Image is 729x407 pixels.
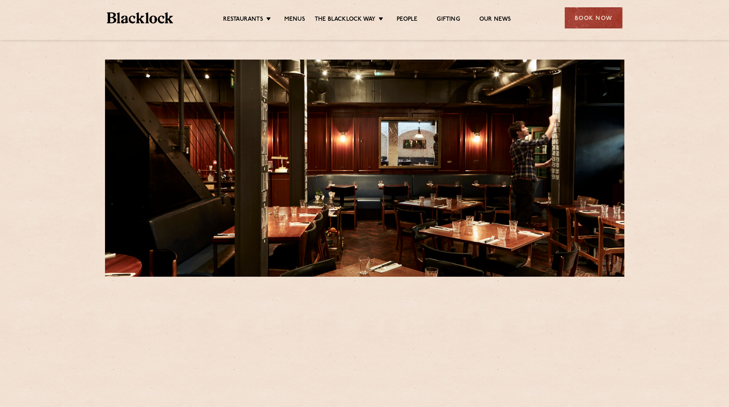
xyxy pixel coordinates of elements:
[479,16,511,24] a: Our News
[107,12,173,23] img: BL_Textured_Logo-footer-cropped.svg
[223,16,263,24] a: Restaurants
[315,16,375,24] a: The Blacklock Way
[284,16,305,24] a: Menus
[437,16,460,24] a: Gifting
[397,16,417,24] a: People
[565,7,622,28] div: Book Now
